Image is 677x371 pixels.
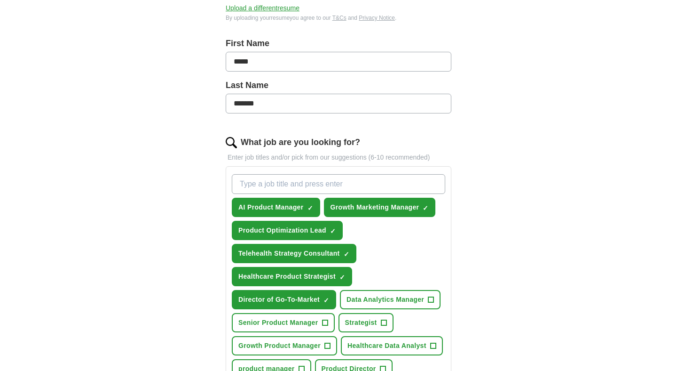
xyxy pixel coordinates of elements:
span: Healthcare Data Analyst [347,341,426,351]
span: Growth Product Manager [238,341,321,351]
a: T&Cs [332,15,346,21]
button: Healthcare Product Strategist✓ [232,267,352,286]
span: ✓ [307,204,313,212]
p: Enter job titles and/or pick from our suggestions (6-10 recommended) [226,153,451,162]
div: By uploading your resume you agree to our and . [226,14,451,22]
span: Director of Go-To-Market [238,295,320,305]
button: Senior Product Manager [232,313,335,332]
input: Type a job title and press enter [232,174,445,194]
label: First Name [226,37,451,50]
label: What job are you looking for? [241,136,360,149]
span: ✓ [339,274,345,281]
span: Healthcare Product Strategist [238,272,336,282]
span: Senior Product Manager [238,318,318,328]
button: Strategist [338,313,394,332]
span: Telehealth Strategy Consultant [238,249,340,258]
button: Telehealth Strategy Consultant✓ [232,244,356,263]
label: Last Name [226,79,451,92]
span: AI Product Manager [238,202,304,212]
a: Privacy Notice [359,15,395,21]
button: Product Optimization Lead✓ [232,221,343,240]
button: Healthcare Data Analyst [341,336,443,355]
span: Data Analytics Manager [346,295,424,305]
span: ✓ [344,250,349,258]
span: ✓ [323,297,329,304]
span: Growth Marketing Manager [331,202,419,212]
span: ✓ [330,227,336,235]
img: search.png [226,137,237,148]
button: Growth Marketing Manager✓ [324,198,436,217]
span: Product Optimization Lead [238,226,326,235]
button: Growth Product Manager [232,336,337,355]
button: Upload a differentresume [226,3,299,13]
button: Data Analytics Manager [340,290,441,309]
button: AI Product Manager✓ [232,198,320,217]
span: ✓ [423,204,428,212]
span: Strategist [345,318,377,328]
button: Director of Go-To-Market✓ [232,290,336,309]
